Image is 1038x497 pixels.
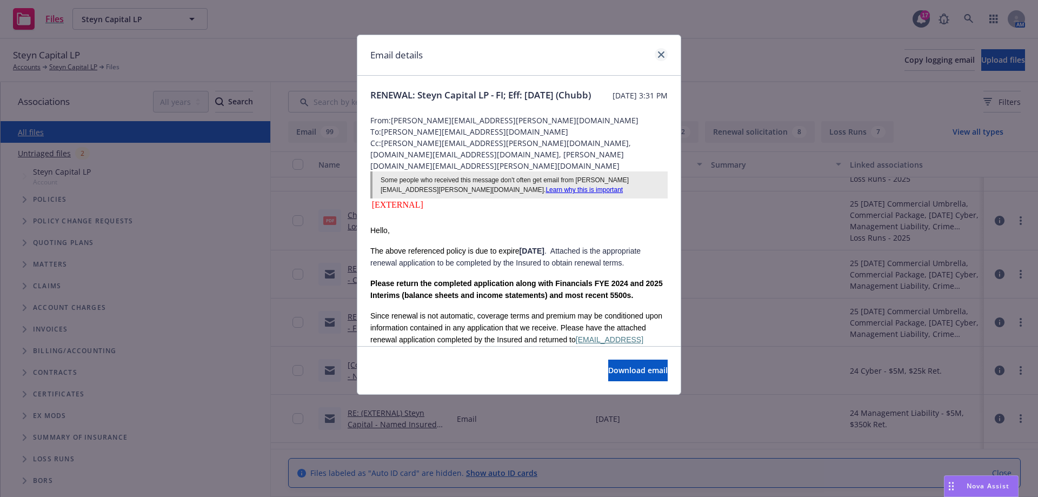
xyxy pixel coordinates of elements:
span: The above referenced policy is due to expire [370,247,520,255]
div: Some people who received this message don't often get email from [PERSON_NAME][EMAIL_ADDRESS][PER... [381,175,660,195]
span: Nova Assist [967,481,1009,491]
span: From: [PERSON_NAME][EMAIL_ADDRESS][PERSON_NAME][DOMAIN_NAME] [370,115,668,126]
h1: Email details [370,48,423,62]
span: Please return the completed application along with Financials FYE 2024 and 2025 Interims (balance... [370,279,663,300]
span: To: [PERSON_NAME][EMAIL_ADDRESS][DOMAIN_NAME] [370,126,668,137]
span: Cc: [PERSON_NAME][EMAIL_ADDRESS][PERSON_NAME][DOMAIN_NAME], [DOMAIN_NAME][EMAIL_ADDRESS][DOMAIN_N... [370,137,668,171]
a: close [655,48,668,61]
button: Download email [608,360,668,381]
button: Nova Assist [944,475,1019,497]
span: Download email [608,365,668,375]
span: Since renewal is not automatic, coverage terms and premium may be conditioned upon information co... [370,312,662,344]
span: RENEWAL: Steyn Capital LP - FI; Eff: [DATE] (Chubb) [370,89,591,102]
span: [DATE] [520,247,544,255]
span: Hello, [370,226,390,235]
span: [DATE] 3:31 PM [613,90,668,101]
div: Drag to move [944,476,958,496]
a: Learn why this is important [545,186,623,194]
div: [EXTERNAL] [370,198,668,211]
